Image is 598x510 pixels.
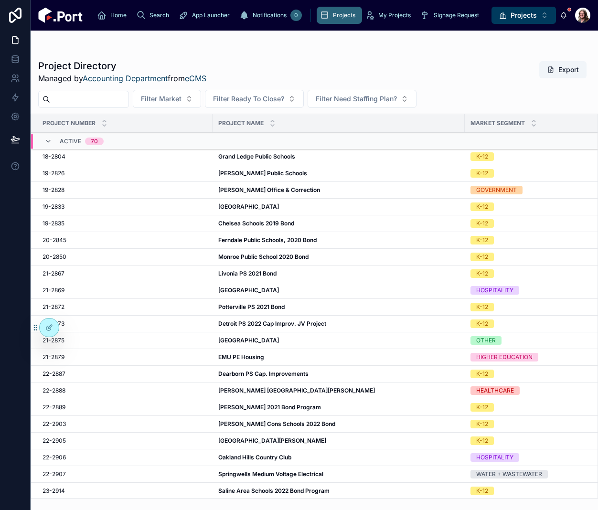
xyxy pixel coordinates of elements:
span: 22-2903 [43,420,66,428]
strong: [PERSON_NAME] 2021 Bond Program [218,404,321,411]
a: 21-2873 [43,320,207,328]
a: Monroe Public School 2020 Bond [218,253,459,261]
a: 19-2826 [43,170,207,177]
div: K-12 [476,436,488,445]
a: [GEOGRAPHIC_DATA] [218,287,459,294]
button: Select Button [308,90,416,108]
span: 23-2914 [43,487,65,495]
div: K-12 [476,319,488,328]
strong: [PERSON_NAME] [GEOGRAPHIC_DATA][PERSON_NAME] [218,387,375,394]
a: Chelsea Schools 2019 Bond [218,220,459,227]
a: Potterville PS 2021 Bond [218,303,459,311]
span: 22-2906 [43,454,66,461]
a: [PERSON_NAME] Cons Schools 2022 Bond [218,420,459,428]
strong: [PERSON_NAME] Office & Correction [218,186,320,193]
a: App Launcher [176,7,236,24]
span: 19-2835 [43,220,64,227]
a: 21-2872 [43,303,207,311]
div: HOSPITALITY [476,453,513,462]
a: EMU PE Housing [218,353,459,361]
strong: EMU PE Housing [218,353,264,361]
a: 21-2875 [43,337,207,344]
div: HIGHER EDUCATION [476,353,533,361]
button: Select Button [491,7,556,24]
div: GOVERNMENT [476,186,517,194]
div: K-12 [476,202,488,211]
div: K-12 [476,403,488,412]
a: Accounting Department [83,74,168,83]
a: 22-2889 [43,404,207,411]
div: K-12 [476,253,488,261]
span: 19-2833 [43,203,64,211]
a: 19-2835 [43,220,207,227]
div: K-12 [476,152,488,161]
a: Home [94,7,133,24]
a: 22-2906 [43,454,207,461]
span: Notifications [253,11,287,19]
a: Notifications0 [236,7,305,24]
a: 21-2869 [43,287,207,294]
a: 21-2867 [43,270,207,277]
a: 19-2833 [43,203,207,211]
strong: [PERSON_NAME] Public Schools [218,170,307,177]
div: K-12 [476,303,488,311]
span: Filter Ready To Close? [213,94,284,104]
strong: Livonia PS 2021 Bond [218,270,277,277]
a: [GEOGRAPHIC_DATA] [218,203,459,211]
div: scrollable content [90,5,491,26]
strong: Saline Area Schools 2022 Bond Program [218,487,330,494]
div: 0 [290,10,302,21]
span: 22-2905 [43,437,66,445]
a: [PERSON_NAME] Public Schools [218,170,459,177]
a: Grand Ledge Public Schools [218,153,459,160]
span: 22-2889 [43,404,65,411]
a: Search [133,7,176,24]
span: 21-2872 [43,303,64,311]
img: App logo [38,8,83,23]
div: HEALTHCARE [476,386,514,395]
a: 23-2914 [43,487,207,495]
a: Projects [317,7,362,24]
span: Filter Need Staffing Plan? [316,94,397,104]
strong: [GEOGRAPHIC_DATA] [218,337,279,344]
a: Dearborn PS Cap. Improvements [218,370,459,378]
div: WATER + WASTEWATER [476,470,542,478]
button: Export [539,61,587,78]
a: 22-2903 [43,420,207,428]
span: Active [60,138,81,145]
a: [PERSON_NAME] Office & Correction [218,186,459,194]
strong: Potterville PS 2021 Bond [218,303,285,310]
a: Springwells Medium Voltage Electrical [218,470,459,478]
a: [PERSON_NAME] [GEOGRAPHIC_DATA][PERSON_NAME] [218,387,459,394]
span: Filter Market [141,94,182,104]
span: 22-2887 [43,370,65,378]
span: Projects [511,11,537,20]
span: 21-2879 [43,353,64,361]
span: 21-2869 [43,287,64,294]
a: 18-2804 [43,153,207,160]
div: K-12 [476,269,488,278]
a: My Projects [362,7,417,24]
strong: Grand Ledge Public Schools [218,153,295,160]
strong: [GEOGRAPHIC_DATA] [218,287,279,294]
div: K-12 [476,236,488,244]
div: K-12 [476,420,488,428]
a: 22-2888 [43,387,207,394]
a: Livonia PS 2021 Bond [218,270,459,277]
strong: Detroit PS 2022 Cap Improv. JV Project [218,320,326,327]
div: 70 [91,138,98,145]
span: Project Number [43,119,96,127]
strong: Oakland Hills Country Club [218,454,291,461]
a: 22-2905 [43,437,207,445]
span: 19-2828 [43,186,64,194]
a: Detroit PS 2022 Cap Improv. JV Project [218,320,459,328]
span: Home [110,11,127,19]
strong: [GEOGRAPHIC_DATA] [218,203,279,210]
a: eCMS [185,74,206,83]
div: HOSPITALITY [476,286,513,295]
span: Projects [333,11,355,19]
a: 19-2828 [43,186,207,194]
span: Market Segment [470,119,525,127]
div: K-12 [476,370,488,378]
a: 20-2850 [43,253,207,261]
